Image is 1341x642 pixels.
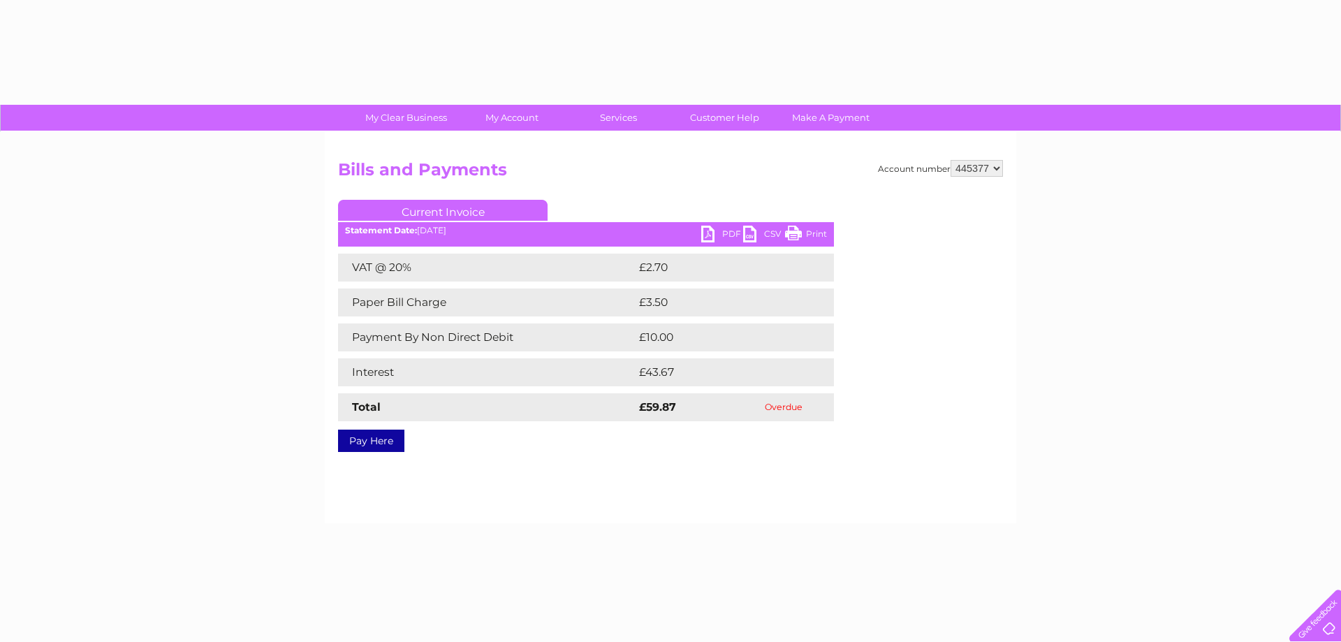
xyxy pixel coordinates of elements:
a: My Clear Business [349,105,464,131]
td: Paper Bill Charge [338,289,636,316]
a: My Account [455,105,570,131]
td: Interest [338,358,636,386]
a: Customer Help [667,105,782,131]
a: Print [785,226,827,246]
a: PDF [701,226,743,246]
td: £10.00 [636,323,805,351]
td: £43.67 [636,358,805,386]
strong: £59.87 [639,400,676,414]
td: £3.50 [636,289,801,316]
td: Overdue [734,393,834,421]
td: £2.70 [636,254,801,282]
h2: Bills and Payments [338,160,1003,187]
strong: Total [352,400,381,414]
a: Services [561,105,676,131]
td: Payment By Non Direct Debit [338,323,636,351]
a: Current Invoice [338,200,548,221]
a: Make A Payment [773,105,888,131]
td: VAT @ 20% [338,254,636,282]
div: [DATE] [338,226,834,235]
b: Statement Date: [345,225,417,235]
a: CSV [743,226,785,246]
div: Account number [878,160,1003,177]
a: Pay Here [338,430,404,452]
